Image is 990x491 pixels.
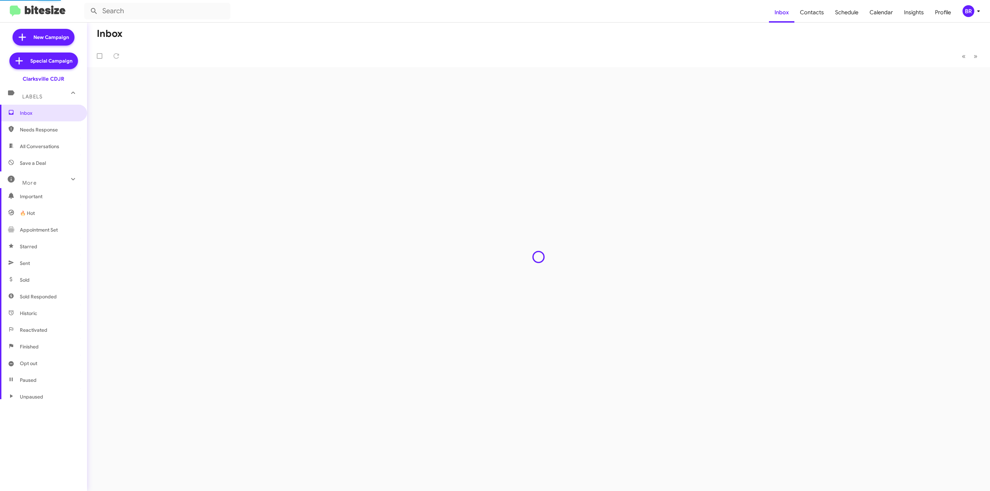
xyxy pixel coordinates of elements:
span: Historic [20,310,37,317]
a: Calendar [864,2,898,23]
span: Reactivated [20,327,47,333]
span: Sent [20,260,30,267]
span: Appointment Set [20,226,58,233]
span: More [22,180,37,186]
a: Special Campaign [9,53,78,69]
button: Previous [958,49,970,63]
span: Starred [20,243,37,250]
a: Profile [929,2,957,23]
span: Inbox [20,110,79,116]
span: Labels [22,94,42,100]
span: Special Campaign [30,57,72,64]
span: All Conversations [20,143,59,150]
span: Important [20,193,79,200]
span: « [962,52,966,61]
button: BR [957,5,982,17]
span: Sold [20,276,30,283]
span: Sold Responded [20,293,57,300]
nav: Page navigation example [958,49,982,63]
span: Opt out [20,360,37,367]
span: Save a Deal [20,160,46,167]
h1: Inbox [97,28,123,39]
a: Inbox [769,2,794,23]
span: New Campaign [33,34,69,41]
span: » [974,52,977,61]
span: Paused [20,377,37,384]
span: 🔥 Hot [20,210,35,217]
input: Search [84,3,230,19]
span: Unpaused [20,393,43,400]
a: Contacts [794,2,830,23]
a: Insights [898,2,929,23]
a: Schedule [830,2,864,23]
div: BR [963,5,974,17]
a: New Campaign [13,29,74,46]
button: Next [969,49,982,63]
span: Needs Response [20,126,79,133]
div: Clarksville CDJR [23,75,64,82]
span: Finished [20,343,39,350]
